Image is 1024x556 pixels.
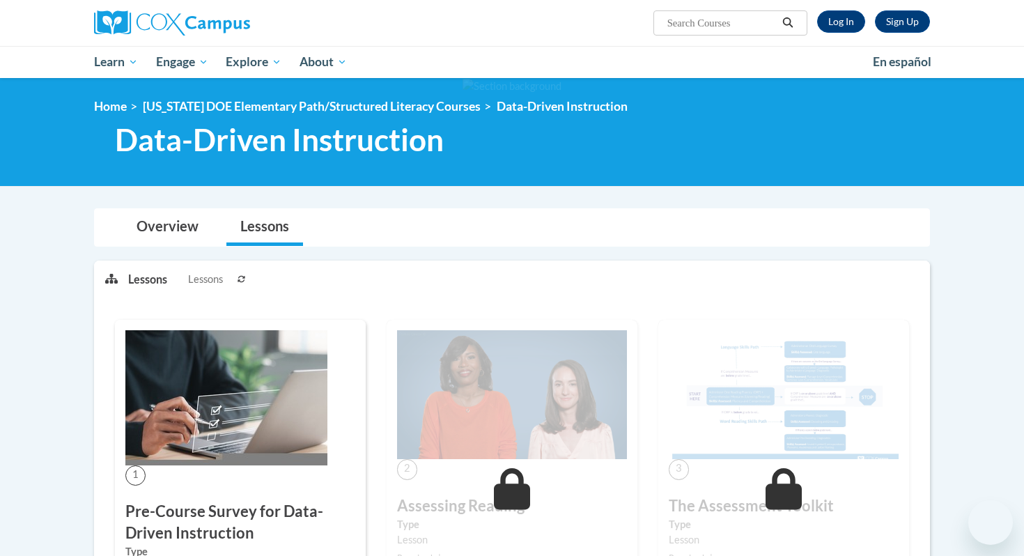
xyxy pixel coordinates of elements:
[463,79,561,94] img: Section background
[968,500,1013,545] iframe: Button to launch messaging window
[123,209,212,246] a: Overview
[94,10,250,36] img: Cox Campus
[94,10,359,36] a: Cox Campus
[85,46,147,78] a: Learn
[397,459,417,479] span: 2
[669,532,899,548] div: Lesson
[156,54,208,70] span: Engage
[128,272,167,287] p: Lessons
[125,501,355,544] h3: Pre-Course Survey for Data-Driven Instruction
[497,99,628,114] span: Data-Driven Instruction
[666,15,777,31] input: Search Courses
[125,465,146,486] span: 1
[397,495,627,517] h3: Assessing Reading
[115,121,444,158] span: Data-Driven Instruction
[397,330,627,460] img: Course Image
[864,47,940,77] a: En español
[226,209,303,246] a: Lessons
[669,459,689,479] span: 3
[94,99,127,114] a: Home
[125,330,327,465] img: Course Image
[873,54,931,69] span: En español
[397,517,627,532] label: Type
[397,532,627,548] div: Lesson
[73,46,951,78] div: Main menu
[188,272,223,287] span: Lessons
[217,46,290,78] a: Explore
[226,54,281,70] span: Explore
[669,495,899,517] h3: The Assessment Toolkit
[147,46,217,78] a: Engage
[875,10,930,33] a: Register
[290,46,356,78] a: About
[300,54,347,70] span: About
[94,54,138,70] span: Learn
[143,99,481,114] a: [US_STATE] DOE Elementary Path/Structured Literacy Courses
[669,517,899,532] label: Type
[817,10,865,33] a: Log In
[669,330,899,460] img: Course Image
[777,15,798,31] button: Search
